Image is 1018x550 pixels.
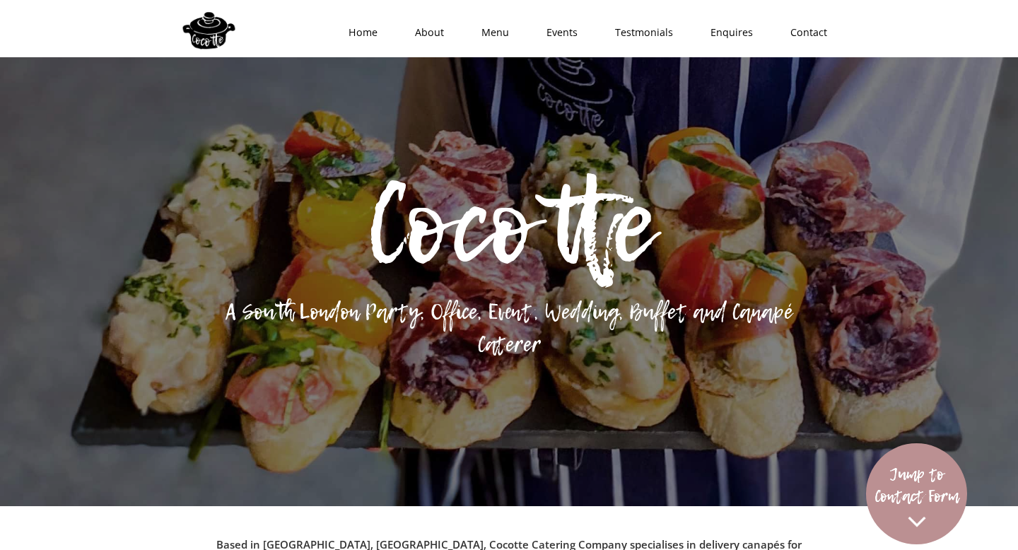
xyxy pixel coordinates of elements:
a: Enquires [687,11,767,54]
a: Menu [458,11,523,54]
a: About [392,11,458,54]
a: Contact [767,11,841,54]
a: Events [523,11,592,54]
a: Home [325,11,392,54]
a: Testmonials [592,11,687,54]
